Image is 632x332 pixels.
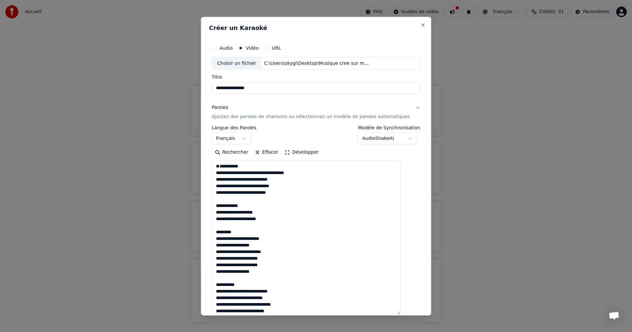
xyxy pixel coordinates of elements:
[212,104,228,111] div: Paroles
[282,147,322,158] button: Développer
[212,147,251,158] button: Rechercher
[212,57,261,69] div: Choisir un fichier
[358,125,420,130] label: Modèle de Synchronisation
[251,147,281,158] button: Effacer
[209,25,423,31] h2: Créer un Karaoké
[212,125,256,130] label: Langue des Paroles
[220,45,233,50] label: Audio
[212,75,420,79] label: Titre
[262,60,374,66] div: C:\Users\skygi\Desktop\Musique cree sur mon tel\Ton rêve est la .MP4
[272,45,281,50] label: URL
[246,45,259,50] label: Vidéo
[212,125,420,320] div: ParolesAjoutez des paroles de chansons ou sélectionnez un modèle de paroles automatiques
[212,114,410,120] p: Ajoutez des paroles de chansons ou sélectionnez un modèle de paroles automatiques
[212,99,420,125] button: ParolesAjoutez des paroles de chansons ou sélectionnez un modèle de paroles automatiques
